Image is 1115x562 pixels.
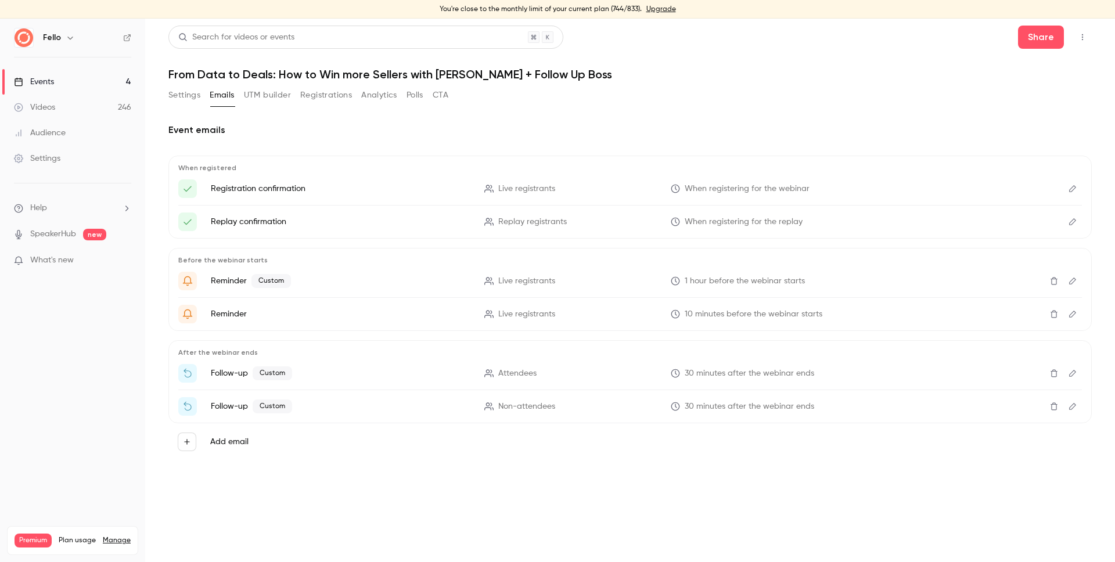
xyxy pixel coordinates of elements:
[300,86,352,105] button: Registrations
[498,216,567,228] span: Replay registrants
[211,183,470,194] p: Registration confirmation
[178,31,294,44] div: Search for videos or events
[178,179,1082,198] li: Here's your access link to {{ event_name }}!
[178,364,1082,383] li: Thanks for attending {{ event_name }}
[498,308,555,320] span: Live registrants
[1063,305,1082,323] button: Edit
[178,212,1082,231] li: Here's your access link to {{ event_name }}!
[14,102,55,113] div: Videos
[168,86,200,105] button: Settings
[1063,272,1082,290] button: Edit
[14,76,54,88] div: Events
[433,86,448,105] button: CTA
[211,308,470,320] p: Reminder
[178,348,1082,357] p: After the webinar ends
[498,401,555,413] span: Non-attendees
[244,86,291,105] button: UTM builder
[1063,364,1082,383] button: Edit
[117,255,131,266] iframe: Noticeable Trigger
[1045,397,1063,416] button: Delete
[211,399,470,413] p: Follow-up
[210,436,249,448] label: Add email
[211,366,470,380] p: Follow-up
[1045,305,1063,323] button: Delete
[253,399,292,413] span: Custom
[168,123,1092,137] h2: Event emails
[361,86,397,105] button: Analytics
[685,216,803,228] span: When registering for the replay
[211,216,470,228] p: Replay confirmation
[15,28,33,47] img: Fello
[685,308,822,320] span: 10 minutes before the webinar starts
[30,254,74,266] span: What's new
[498,183,555,195] span: Live registrants
[178,272,1082,290] li: {{ event_name }} is about to go live
[685,401,814,413] span: 30 minutes after the webinar ends
[1063,397,1082,416] button: Edit
[211,274,470,288] p: Reminder
[14,153,60,164] div: Settings
[178,255,1082,265] p: Before the webinar starts
[83,229,106,240] span: new
[685,275,805,287] span: 1 hour before the webinar starts
[14,127,66,139] div: Audience
[251,274,291,288] span: Custom
[1063,179,1082,198] button: Edit
[30,228,76,240] a: SpeakerHub
[1045,272,1063,290] button: Delete
[498,368,537,380] span: Attendees
[646,5,676,14] a: Upgrade
[168,67,1092,81] h1: From Data to Deals: How to Win more Sellers with [PERSON_NAME] + Follow Up Boss
[14,202,131,214] li: help-dropdown-opener
[30,202,47,214] span: Help
[43,32,61,44] h6: Fello
[210,86,234,105] button: Emails
[1045,364,1063,383] button: Delete
[685,368,814,380] span: 30 minutes after the webinar ends
[253,366,292,380] span: Custom
[1063,212,1082,231] button: Edit
[498,275,555,287] span: Live registrants
[685,183,810,195] span: When registering for the webinar
[178,163,1082,172] p: When registered
[178,397,1082,416] li: Watch the replay of {{ event_name }}
[407,86,423,105] button: Polls
[1018,26,1064,49] button: Share
[178,305,1082,323] li: {{ event_name }} is about to go live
